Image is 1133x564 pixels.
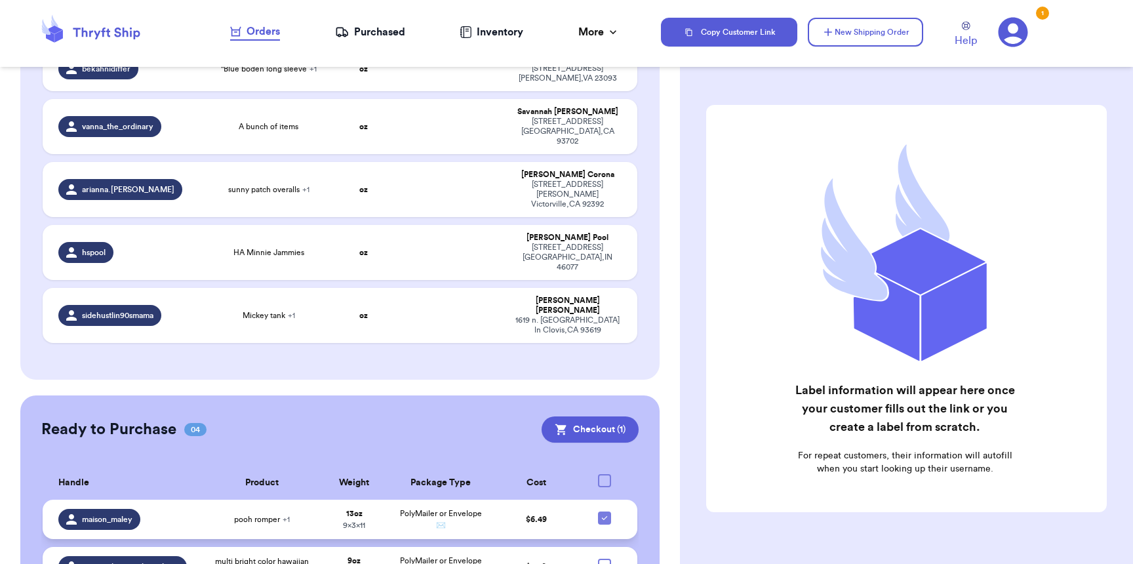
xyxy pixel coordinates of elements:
span: HA Minnie Jammies [233,247,304,258]
th: Weight [320,466,389,500]
a: 1 [998,17,1028,47]
span: 04 [184,423,207,436]
span: + 1 [288,312,295,319]
span: 9 x 3 x 11 [343,521,365,529]
span: sunny patch overalls [228,184,309,195]
strong: 13 oz [346,510,363,517]
a: Purchased [335,24,405,40]
a: Orders [230,24,280,41]
strong: oz [359,312,368,319]
a: Help [955,22,977,49]
strong: oz [359,186,368,193]
a: Inventory [460,24,523,40]
button: New Shipping Order [808,18,923,47]
div: [PERSON_NAME] [PERSON_NAME] [514,296,621,315]
div: [STREET_ADDRESS][PERSON_NAME] Victorville , CA 92392 [514,180,621,209]
span: A bunch of items [239,121,298,132]
button: Checkout (1) [542,416,639,443]
th: Cost [493,466,580,500]
span: sidehustlin90smama [82,310,153,321]
span: Help [955,33,977,49]
th: Package Type [389,466,492,500]
div: [STREET_ADDRESS] [PERSON_NAME] , VA 23093 [514,64,621,83]
div: [STREET_ADDRESS] [GEOGRAPHIC_DATA] , IN 46077 [514,243,621,272]
span: pooh romper [234,514,290,525]
strong: oz [359,249,368,256]
div: 1 [1036,7,1049,20]
span: bekahnidiffer [82,64,130,74]
strong: oz [359,65,368,73]
div: [PERSON_NAME] Pool [514,233,621,243]
span: $ 6.49 [526,515,547,523]
span: + 1 [302,186,309,193]
span: + 1 [283,515,290,523]
div: Orders [230,24,280,39]
span: Handle [58,476,89,490]
strong: oz [359,123,368,131]
div: Savannah [PERSON_NAME] [514,107,621,117]
th: Product [205,466,320,500]
h2: Label information will appear here once your customer fills out the link or you create a label fr... [792,381,1018,436]
div: More [578,24,620,40]
span: PolyMailer or Envelope ✉️ [400,510,482,529]
div: 1619 n. [GEOGRAPHIC_DATA] ln Clovis , CA 93619 [514,315,621,335]
p: For repeat customers, their information will autofill when you start looking up their username. [792,449,1018,475]
div: [STREET_ADDRESS] [GEOGRAPHIC_DATA] , CA 93702 [514,117,621,146]
div: [PERSON_NAME] Corona [514,170,621,180]
span: maison_maley [82,514,132,525]
span: Mickey tank [243,310,295,321]
span: "Blue boden long sleeve [221,64,317,74]
span: hspool [82,247,106,258]
button: Copy Customer Link [661,18,797,47]
h2: Ready to Purchase [41,419,176,440]
span: + 1 [309,65,317,73]
span: vanna_the_ordinary [82,121,153,132]
span: arianna.[PERSON_NAME] [82,184,174,195]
